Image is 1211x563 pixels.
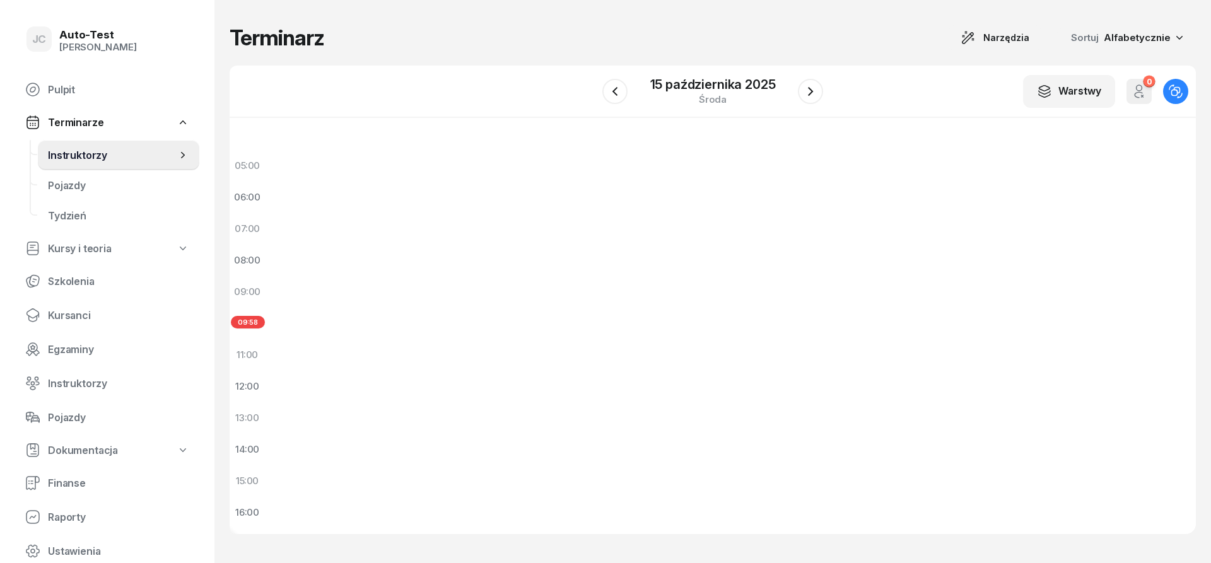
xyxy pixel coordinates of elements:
[230,370,265,402] div: 12:00
[230,307,265,339] div: 10:00
[48,344,189,356] span: Egzaminy
[15,502,199,532] a: Raporty
[1126,79,1152,104] button: 0
[48,412,189,424] span: Pojazdy
[48,117,103,129] span: Terminarze
[1143,75,1155,87] div: 0
[650,78,776,91] div: 15 października 2025
[230,433,265,465] div: 14:00
[230,402,265,433] div: 13:00
[15,108,199,136] a: Terminarze
[59,42,137,53] div: [PERSON_NAME]
[230,339,265,370] div: 11:00
[15,74,199,105] a: Pulpit
[15,468,199,498] a: Finanse
[48,545,189,557] span: Ustawienia
[231,316,265,328] span: 09:58
[1056,26,1196,49] button: Sortuj Alfabetycznie
[230,26,324,49] h1: Terminarz
[32,34,47,45] span: JC
[48,378,189,390] span: Instruktorzy
[15,235,199,262] a: Kursy i teoria
[15,266,199,296] a: Szkolenia
[15,402,199,432] a: Pojazdy
[650,95,776,104] div: środa
[230,149,265,181] div: 05:00
[230,496,265,528] div: 16:00
[230,181,265,212] div: 06:00
[1071,32,1101,44] span: Sortuj
[230,465,265,496] div: 15:00
[230,244,265,276] div: 08:00
[230,528,265,559] div: 17:00
[983,30,1029,45] span: Narzędzia
[48,243,112,255] span: Kursy i teoria
[949,25,1041,50] button: Narzędzia
[48,310,189,322] span: Kursanci
[48,149,177,161] span: Instruktorzy
[48,276,189,287] span: Szkolenia
[59,30,137,40] div: Auto-Test
[1037,84,1101,99] div: Warstwy
[48,180,189,192] span: Pojazdy
[48,84,189,96] span: Pulpit
[1104,32,1171,44] span: Alfabetycznie
[15,300,199,330] a: Kursanci
[48,210,189,222] span: Tydzień
[230,212,265,244] div: 07:00
[48,444,118,456] span: Dokumentacja
[48,477,189,489] span: Finanse
[15,368,199,398] a: Instruktorzy
[38,200,199,231] a: Tydzień
[1023,75,1115,108] button: Warstwy
[38,140,199,170] a: Instruktorzy
[15,436,199,464] a: Dokumentacja
[15,334,199,364] a: Egzaminy
[38,170,199,200] a: Pojazdy
[230,276,265,307] div: 09:00
[48,511,189,523] span: Raporty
